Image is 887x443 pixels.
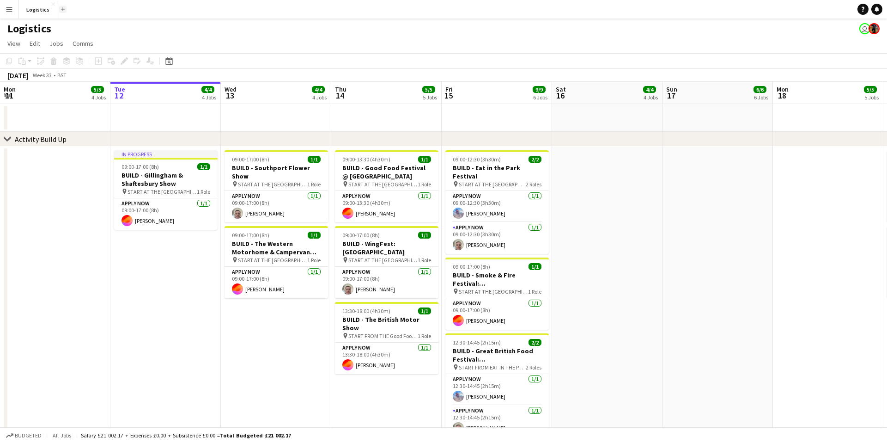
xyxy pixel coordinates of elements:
span: Thu [335,85,346,93]
span: 1 Role [307,257,321,264]
span: 5/5 [864,86,877,93]
app-job-card: 09:00-13:30 (4h30m)1/1BUILD - Good Food Festival @ [GEOGRAPHIC_DATA] START AT THE [GEOGRAPHIC_DAT... [335,150,438,222]
span: Edit [30,39,40,48]
span: START AT THE [GEOGRAPHIC_DATA] [348,257,418,264]
h3: BUILD - Great British Food Festival: [GEOGRAPHIC_DATA][PERSON_NAME] [445,347,549,363]
span: All jobs [51,432,73,439]
span: START AT THE [GEOGRAPHIC_DATA] [459,181,526,188]
span: 16 [554,90,566,101]
span: 4/4 [312,86,325,93]
app-job-card: 13:30-18:00 (4h30m)1/1BUILD - The British Motor Show START FROM THE Good Food Festival @ [GEOGRAP... [335,302,438,374]
span: Tue [114,85,125,93]
span: 1 Role [418,332,431,339]
span: 15 [444,90,453,101]
span: 1 Role [418,181,431,188]
span: 1/1 [197,163,210,170]
span: 2/2 [529,339,541,346]
span: 09:00-17:00 (8h) [122,163,159,170]
div: In progress [114,150,218,158]
h3: BUILD - Gillingham & Shaftesbury Show [114,171,218,188]
span: 09:00-12:30 (3h30m) [453,156,501,163]
span: 4/4 [201,86,214,93]
div: 12:30-14:45 (2h15m)2/2BUILD - Great British Food Festival: [GEOGRAPHIC_DATA][PERSON_NAME] START F... [445,333,549,437]
span: Budgeted [15,432,42,439]
app-job-card: In progress09:00-17:00 (8h)1/1BUILD - Gillingham & Shaftesbury Show START AT THE [GEOGRAPHIC_DATA... [114,150,218,230]
span: 2 Roles [526,364,541,371]
h3: BUILD - Smoke & Fire Festival: [GEOGRAPHIC_DATA] [445,271,549,288]
span: START AT THE [GEOGRAPHIC_DATA] [238,257,307,264]
span: Mon [777,85,789,93]
app-user-avatar: Desiree Ramsey [869,23,880,34]
span: 1/1 [308,156,321,163]
button: Logistics [19,0,57,18]
app-card-role: APPLY NOW1/109:00-17:00 (8h)[PERSON_NAME] [335,267,438,298]
span: View [7,39,20,48]
app-card-role: APPLY NOW1/112:30-14:45 (2h15m)[PERSON_NAME] [445,406,549,437]
div: 6 Jobs [754,94,768,101]
span: 4/4 [643,86,656,93]
span: 09:00-13:30 (4h30m) [342,156,390,163]
h3: BUILD - Eat in the Park Festival [445,164,549,180]
span: Total Budgeted £21 002.17 [220,432,291,439]
h3: BUILD - Southport Flower Show [225,164,328,180]
span: 09:00-17:00 (8h) [232,156,269,163]
span: 2/2 [529,156,541,163]
a: View [4,37,24,49]
app-card-role: APPLY NOW1/109:00-17:00 (8h)[PERSON_NAME] [114,198,218,230]
span: Wed [225,85,237,93]
span: Jobs [49,39,63,48]
span: 6/6 [753,86,766,93]
span: START AT THE [GEOGRAPHIC_DATA] [238,181,307,188]
div: [DATE] [7,71,29,80]
app-job-card: 09:00-17:00 (8h)1/1BUILD - The Western Motorhome & Campervan Show START AT THE [GEOGRAPHIC_DATA]1... [225,226,328,298]
span: START AT THE [GEOGRAPHIC_DATA] [459,288,528,295]
div: 6 Jobs [533,94,547,101]
span: Comms [73,39,93,48]
span: 14 [334,90,346,101]
h3: BUILD - The British Motor Show [335,315,438,332]
span: 12:30-14:45 (2h15m) [453,339,501,346]
span: 11 [2,90,16,101]
h3: BUILD - Good Food Festival @ [GEOGRAPHIC_DATA] [335,164,438,180]
span: 13 [223,90,237,101]
span: 1/1 [418,308,431,314]
app-job-card: 09:00-12:30 (3h30m)2/2BUILD - Eat in the Park Festival START AT THE [GEOGRAPHIC_DATA]2 RolesAPPLY... [445,150,549,254]
h3: BUILD - The Western Motorhome & Campervan Show [225,240,328,256]
span: 5/5 [91,86,104,93]
span: Fri [445,85,453,93]
span: Mon [4,85,16,93]
span: 17 [665,90,677,101]
app-job-card: 09:00-17:00 (8h)1/1BUILD - Southport Flower Show START AT THE [GEOGRAPHIC_DATA]1 RoleAPPLY NOW1/1... [225,150,328,222]
span: 2 Roles [526,181,541,188]
span: START FROM THE Good Food Festival @ [GEOGRAPHIC_DATA] [348,332,418,339]
div: 5 Jobs [423,94,437,101]
span: 18 [775,90,789,101]
app-card-role: APPLY NOW1/109:00-17:00 (8h)[PERSON_NAME] [225,267,328,298]
span: 1/1 [529,263,541,270]
app-card-role: APPLY NOW1/112:30-14:45 (2h15m)[PERSON_NAME] [445,374,549,406]
a: Edit [26,37,44,49]
span: Sun [666,85,677,93]
span: 5/5 [422,86,435,93]
span: Sat [556,85,566,93]
div: Activity Build Up [15,135,67,144]
span: 1 Role [528,288,541,295]
span: START AT THE [GEOGRAPHIC_DATA] [128,188,197,195]
span: 1/1 [418,156,431,163]
a: Jobs [46,37,67,49]
app-card-role: APPLY NOW1/109:00-12:30 (3h30m)[PERSON_NAME] [445,222,549,254]
app-job-card: 09:00-17:00 (8h)1/1BUILD - Smoke & Fire Festival: [GEOGRAPHIC_DATA] START AT THE [GEOGRAPHIC_DATA... [445,258,549,330]
div: 4 Jobs [312,94,327,101]
div: 4 Jobs [644,94,658,101]
span: 1 Role [418,257,431,264]
button: Budgeted [5,431,43,441]
app-card-role: APPLY NOW1/109:00-17:00 (8h)[PERSON_NAME] [225,191,328,222]
span: 1/1 [308,232,321,239]
span: 09:00-17:00 (8h) [232,232,269,239]
app-user-avatar: Julie Renhard Gray [859,23,870,34]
